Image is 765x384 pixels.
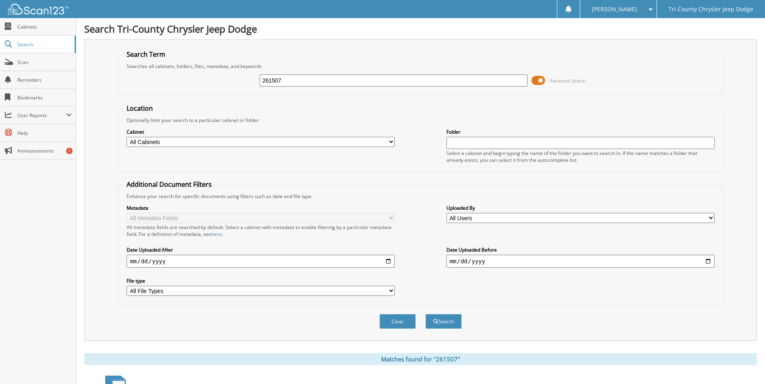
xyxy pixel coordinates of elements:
input: end [446,255,715,268]
button: Clear [379,314,416,329]
legend: Search Term [123,50,169,59]
div: Optionally limit your search to a particular cabinet or folder [123,117,718,124]
legend: Location [123,104,157,113]
span: Bookmarks [17,94,72,101]
label: Metadata [127,204,395,211]
span: User Reports [17,112,66,119]
span: Scan [17,59,72,66]
div: Enhance your search for specific documents using filters such as date and file type. [123,193,718,200]
legend: Additional Document Filters [123,180,216,189]
img: scan123-logo-white.svg [8,4,69,14]
input: start [127,255,395,268]
span: Cabinets [17,23,72,30]
span: Help [17,130,72,136]
div: Searches all cabinets, folders, files, metadata, and keywords [123,63,718,70]
span: [PERSON_NAME] [592,7,637,12]
button: Search [425,314,462,329]
span: Reminders [17,76,72,83]
span: Tri-County Chrysler Jeep Dodge [669,7,753,12]
div: Select a cabinet and begin typing the name of the folder you want to search in. If the name match... [446,150,715,163]
h1: Search Tri-County Chrysler Jeep Dodge [84,22,757,35]
label: Uploaded By [446,204,715,211]
label: Date Uploaded Before [446,246,715,253]
a: here [211,231,222,237]
span: Advanced Search [550,78,586,84]
span: Announcements [17,147,72,154]
span: Search [17,41,71,48]
div: 1 [66,148,73,154]
div: All metadata fields are searched by default. Select a cabinet with metadata to enable filtering b... [127,224,395,237]
div: Matches found for "261507" [84,353,757,365]
label: Cabinet [127,128,395,135]
label: File type [127,277,395,284]
label: Date Uploaded After [127,246,395,253]
label: Folder [446,128,715,135]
